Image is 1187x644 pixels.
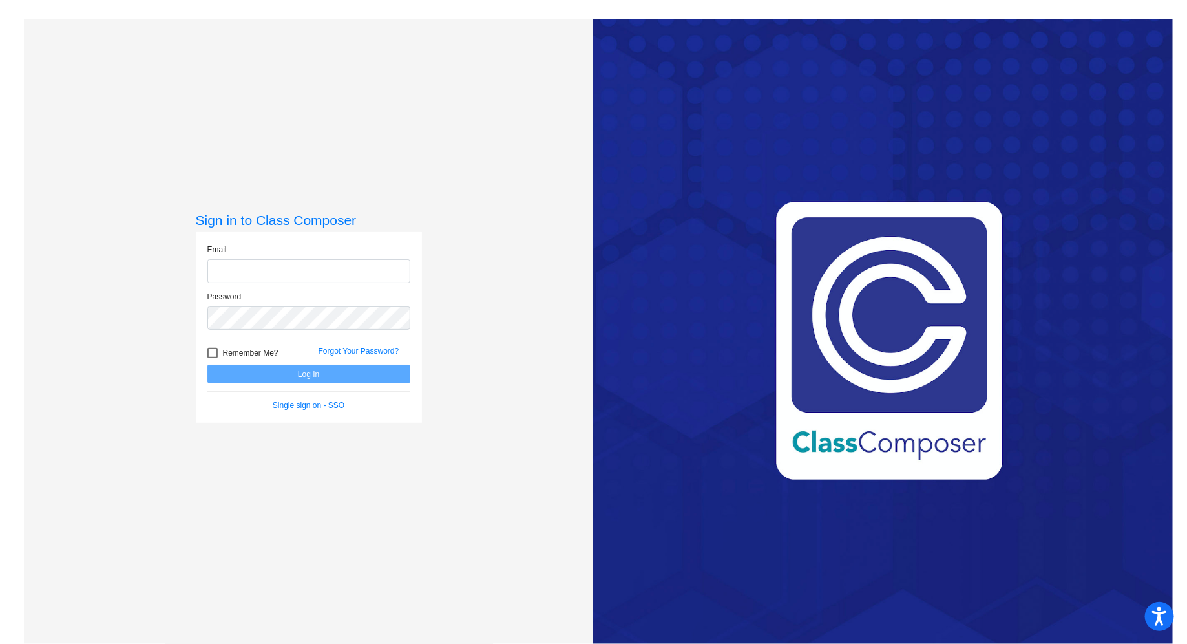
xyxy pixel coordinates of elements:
label: Password [207,291,242,303]
a: Single sign on - SSO [273,401,344,410]
h3: Sign in to Class Composer [196,212,422,228]
a: Forgot Your Password? [319,347,399,356]
label: Email [207,244,227,255]
button: Log In [207,365,410,383]
span: Remember Me? [223,345,278,361]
